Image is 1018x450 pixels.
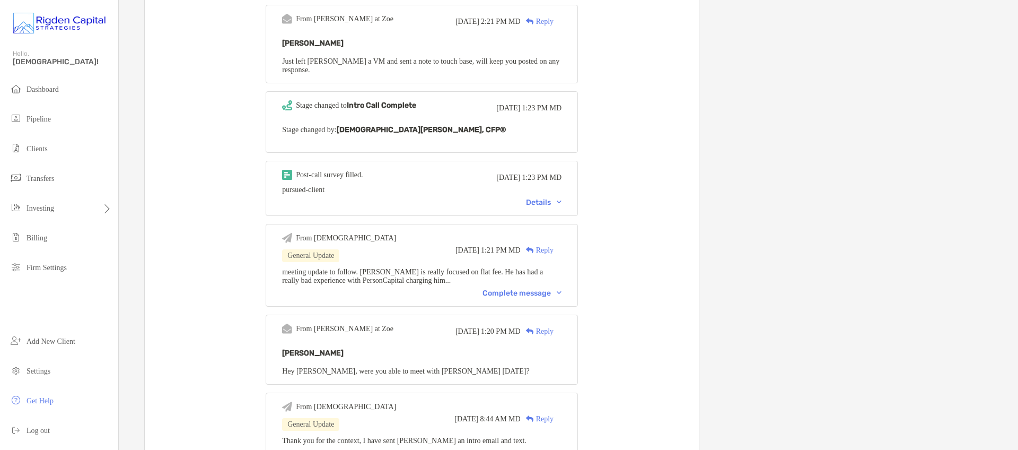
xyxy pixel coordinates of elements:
span: [DATE] [455,246,479,255]
img: Event icon [282,233,292,243]
div: From [DEMOGRAPHIC_DATA] [296,403,396,411]
span: Dashboard [27,85,59,93]
img: logout icon [10,423,22,436]
span: Settings [27,367,50,375]
div: From [PERSON_NAME] at Zoe [296,15,393,23]
img: clients icon [10,142,22,154]
span: 8:44 AM MD [480,415,520,423]
span: meeting update to follow. [PERSON_NAME] is really focused on flat fee. He has had a really bad ex... [282,268,543,284]
b: Intro Call Complete [347,101,416,110]
div: General Update [282,249,339,262]
div: From [PERSON_NAME] at Zoe [296,325,393,333]
span: Hey [PERSON_NAME], were you able to meet with [PERSON_NAME] [DATE]? [282,367,530,375]
img: Reply icon [526,328,534,335]
span: [DATE] [496,174,520,182]
img: Event icon [282,324,292,334]
div: Details [526,198,561,207]
div: Reply [521,326,554,337]
img: investing icon [10,201,22,214]
div: Post-call survey filled. [296,171,363,179]
span: Pipeline [27,115,51,123]
span: [DATE] [496,104,520,112]
img: Event icon [282,100,292,110]
img: Reply icon [526,247,534,254]
span: Log out [27,427,50,435]
img: transfers icon [10,171,22,184]
span: Transfers [27,175,54,183]
img: add_new_client icon [10,334,22,347]
span: [DATE] [455,18,479,26]
div: From [DEMOGRAPHIC_DATA] [296,234,396,243]
span: 1:20 PM MD [481,327,521,336]
b: [PERSON_NAME] [282,349,344,358]
b: [DEMOGRAPHIC_DATA][PERSON_NAME], CFP® [337,125,506,134]
img: Reply icon [526,416,534,422]
img: get-help icon [10,394,22,406]
div: Reply [521,16,554,27]
span: Thank you for the context, I have sent [PERSON_NAME] an intro email and text. [282,437,526,445]
span: 2:21 PM MD [481,18,521,26]
span: [DATE] [454,415,478,423]
img: Reply icon [526,18,534,25]
img: Event icon [282,402,292,412]
div: Reply [521,245,554,256]
img: dashboard icon [10,82,22,95]
span: Just left [PERSON_NAME] a VM and sent a note to touch base, will keep you posted on any response. [282,57,559,74]
span: 1:23 PM MD [522,104,561,112]
div: Complete message [482,289,561,298]
span: Billing [27,234,47,242]
span: Investing [27,204,54,212]
span: [DEMOGRAPHIC_DATA]! [13,57,112,66]
span: Clients [27,145,48,153]
b: [PERSON_NAME] [282,39,344,48]
span: [DATE] [455,327,479,336]
img: Zoe Logo [13,4,106,42]
span: pursued-client [282,186,324,194]
img: pipeline icon [10,112,22,125]
span: Add New Client [27,337,75,345]
img: Event icon [282,14,292,24]
div: Stage changed to [296,101,416,110]
img: Event icon [282,170,292,180]
img: settings icon [10,364,22,377]
span: 1:23 PM MD [522,174,561,182]
img: Chevron icon [557,291,561,295]
img: billing icon [10,231,22,244]
p: Stage changed by: [282,123,561,136]
img: Chevron icon [557,201,561,204]
span: 1:21 PM MD [481,246,521,255]
span: Firm Settings [27,264,67,272]
div: Reply [521,413,554,425]
div: General Update [282,418,339,431]
span: Get Help [27,397,54,405]
img: firm-settings icon [10,261,22,273]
